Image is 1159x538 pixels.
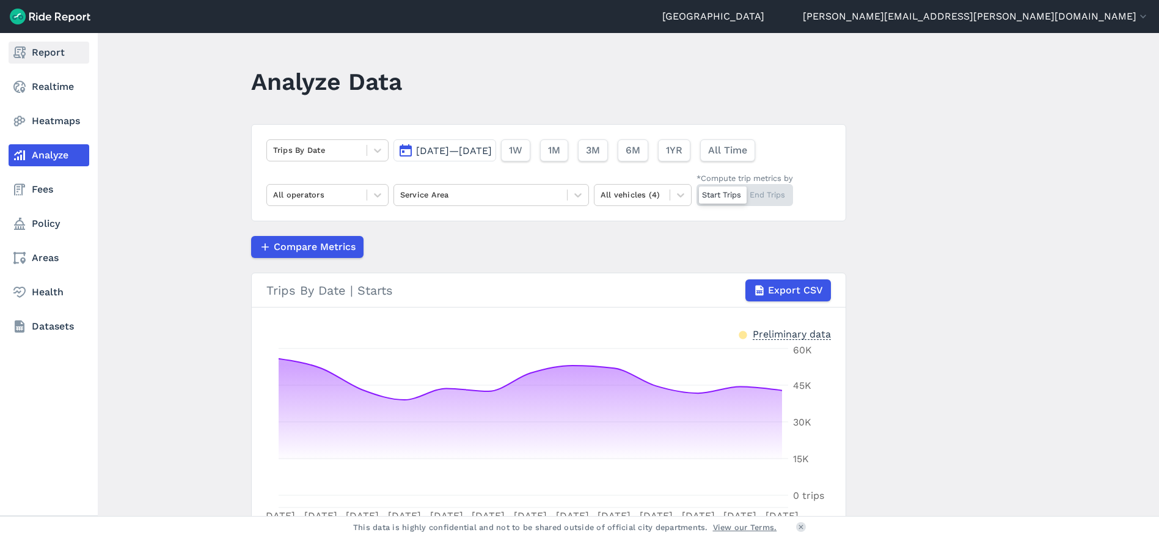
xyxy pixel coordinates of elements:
tspan: [DATE] [472,510,505,521]
img: Ride Report [10,9,90,24]
a: Report [9,42,89,64]
button: 1YR [658,139,690,161]
span: All Time [708,143,747,158]
a: Realtime [9,76,89,98]
tspan: [DATE] [598,510,631,521]
a: Datasets [9,315,89,337]
tspan: [DATE] [723,510,756,521]
span: 3M [586,143,600,158]
div: *Compute trip metrics by [696,172,793,184]
button: 1M [540,139,568,161]
a: Policy [9,213,89,235]
tspan: 45K [793,380,811,391]
tspan: [DATE] [430,510,463,521]
button: [PERSON_NAME][EMAIL_ADDRESS][PERSON_NAME][DOMAIN_NAME] [803,9,1149,24]
button: 3M [578,139,608,161]
tspan: [DATE] [555,510,588,521]
span: 1W [509,143,522,158]
span: Export CSV [768,283,823,298]
tspan: [DATE] [681,510,714,521]
span: 6M [626,143,640,158]
tspan: 0 trips [793,490,824,501]
h1: Analyze Data [251,65,402,98]
span: [DATE]—[DATE] [416,145,492,157]
button: Compare Metrics [251,236,364,258]
a: Areas [9,247,89,269]
tspan: [DATE] [346,510,379,521]
button: 1W [501,139,530,161]
tspan: [DATE] [514,510,547,521]
a: [GEOGRAPHIC_DATA] [662,9,764,24]
button: Export CSV [745,279,831,301]
tspan: [DATE] [304,510,337,521]
a: Heatmaps [9,110,89,132]
tspan: [DATE] [388,510,421,521]
a: View our Terms. [713,521,777,533]
tspan: 60K [793,344,812,356]
button: 6M [618,139,648,161]
tspan: [DATE] [766,510,799,521]
a: Health [9,281,89,303]
tspan: [DATE] [640,510,673,521]
tspan: 30K [793,416,811,428]
a: Analyze [9,144,89,166]
span: 1M [548,143,560,158]
span: 1YR [666,143,682,158]
div: Preliminary data [753,327,831,340]
div: Trips By Date | Starts [266,279,831,301]
tspan: [DATE] [262,510,295,521]
button: [DATE]—[DATE] [393,139,496,161]
button: All Time [700,139,755,161]
a: Fees [9,179,89,201]
span: Compare Metrics [274,240,356,254]
tspan: 15K [793,453,809,465]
